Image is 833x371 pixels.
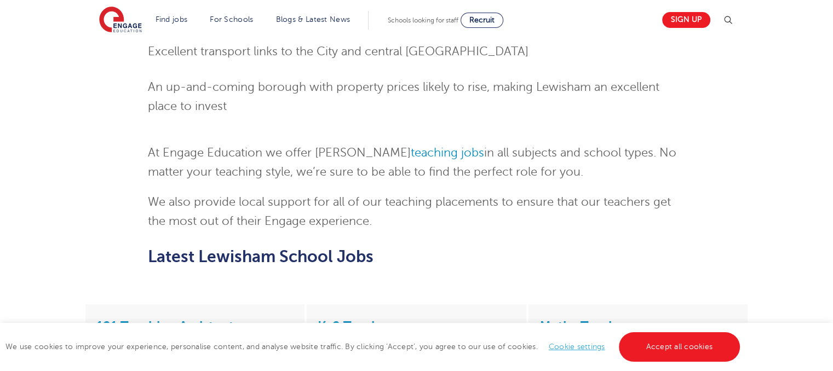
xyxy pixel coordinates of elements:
a: For Schools [210,15,253,24]
span: We also provide local support for all of our teaching placements to ensure that our teachers get ... [148,195,671,228]
a: Cookie settings [549,343,605,351]
a: teaching jobs [411,146,484,159]
a: Blogs & Latest News [276,15,351,24]
a: Accept all cookies [619,332,740,362]
span: An up-and-coming borough with property prices likely to rise, making Lewisham an excellent place ... [148,80,659,113]
a: Ks2 Teacher – [GEOGRAPHIC_DATA] [318,318,453,352]
a: Sign up [662,12,710,28]
span: Schools looking for staff [388,16,458,24]
span: Excellent transport links to the City and central [GEOGRAPHIC_DATA] [148,45,528,58]
img: Engage Education [99,7,142,34]
a: Maths Teacher – [PERSON_NAME] [539,318,646,352]
span: We use cookies to improve your experience, personalise content, and analyse website traffic. By c... [5,343,743,351]
a: 121 Teaching Assistant – [GEOGRAPHIC_DATA] [96,318,246,352]
a: Find jobs [156,15,188,24]
span: Recruit [469,16,495,24]
a: Recruit [461,13,503,28]
span: At Engage Education we offer [PERSON_NAME] in all subjects and school types. No matter your teach... [148,146,676,178]
h2: Latest Lewisham School Jobs [148,247,685,266]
